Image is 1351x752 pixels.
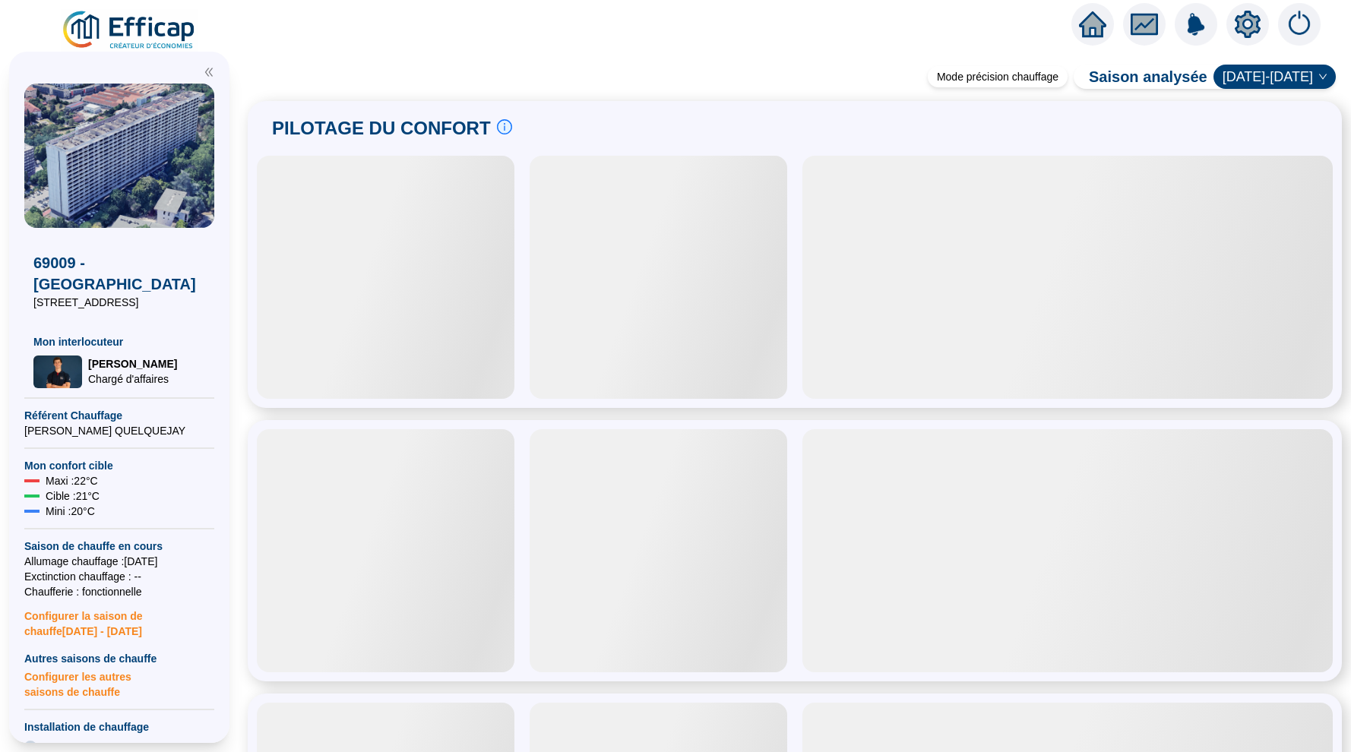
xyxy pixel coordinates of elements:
[1278,3,1321,46] img: alerts
[24,584,214,599] span: Chaufferie : fonctionnelle
[88,356,177,371] span: [PERSON_NAME]
[24,569,214,584] span: Exctinction chauffage : --
[272,116,491,141] span: PILOTAGE DU CONFORT
[24,599,214,639] span: Configurer la saison de chauffe [DATE] - [DATE]
[1318,72,1327,81] span: down
[33,334,205,349] span: Mon interlocuteur
[24,719,214,735] span: Installation de chauffage
[46,504,95,519] span: Mini : 20 °C
[204,67,214,77] span: double-left
[33,295,205,310] span: [STREET_ADDRESS]
[24,423,214,438] span: [PERSON_NAME] QUELQUEJAY
[33,252,205,295] span: 69009 - [GEOGRAPHIC_DATA]
[928,66,1068,87] div: Mode précision chauffage
[24,458,214,473] span: Mon confort cible
[33,355,82,388] img: Chargé d'affaires
[1074,66,1207,87] span: Saison analysée
[1234,11,1261,38] span: setting
[61,9,198,52] img: efficap energie logo
[46,473,98,488] span: Maxi : 22 °C
[88,371,177,387] span: Chargé d'affaires
[1223,65,1327,88] span: 2024-2025
[24,666,214,700] span: Configurer les autres saisons de chauffe
[46,488,100,504] span: Cible : 21 °C
[24,554,214,569] span: Allumage chauffage : [DATE]
[497,119,512,134] span: info-circle
[24,408,214,423] span: Référent Chauffage
[24,539,214,554] span: Saison de chauffe en cours
[24,651,214,666] span: Autres saisons de chauffe
[1079,11,1106,38] span: home
[1175,3,1217,46] img: alerts
[1131,11,1158,38] span: fund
